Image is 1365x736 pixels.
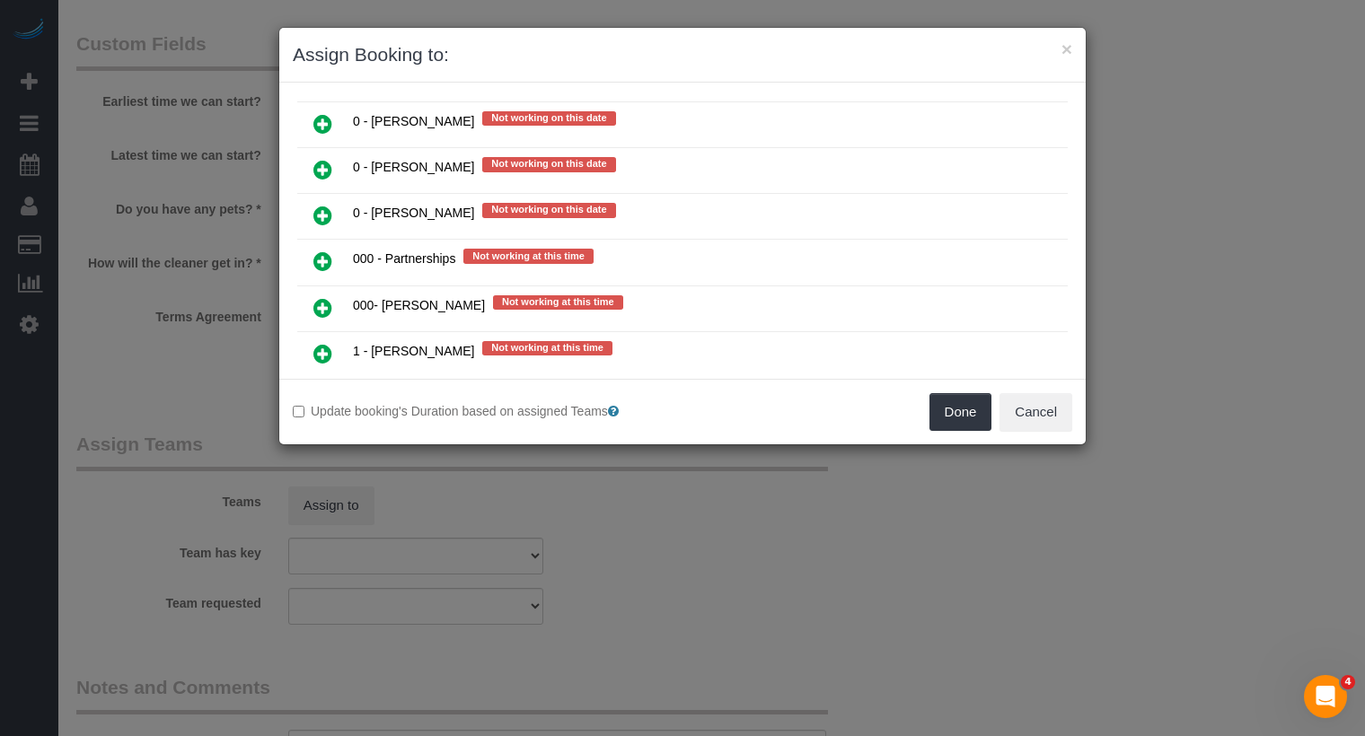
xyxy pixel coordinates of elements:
button: × [1061,39,1072,58]
span: 0 - [PERSON_NAME] [353,206,474,221]
span: 4 [1341,675,1355,689]
span: Not working at this time [463,249,594,263]
iframe: Intercom live chat [1304,675,1347,718]
button: Cancel [1000,393,1072,431]
span: 000- [PERSON_NAME] [353,298,485,312]
label: Update booking's Duration based on assigned Teams [293,402,669,420]
span: Not working on this date [482,203,615,217]
span: 0 - [PERSON_NAME] [353,161,474,175]
h3: Assign Booking to: [293,41,1072,68]
span: 1 - [PERSON_NAME] [353,344,474,358]
span: 000 - Partnerships [353,252,455,267]
button: Done [929,393,992,431]
span: Not working on this date [482,111,615,126]
span: Not working on this date [482,157,615,171]
input: Update booking's Duration based on assigned Teams [293,406,304,417]
span: Not working at this time [493,295,623,310]
span: Not working at this time [482,341,612,355]
span: 0 - [PERSON_NAME] [353,114,474,128]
